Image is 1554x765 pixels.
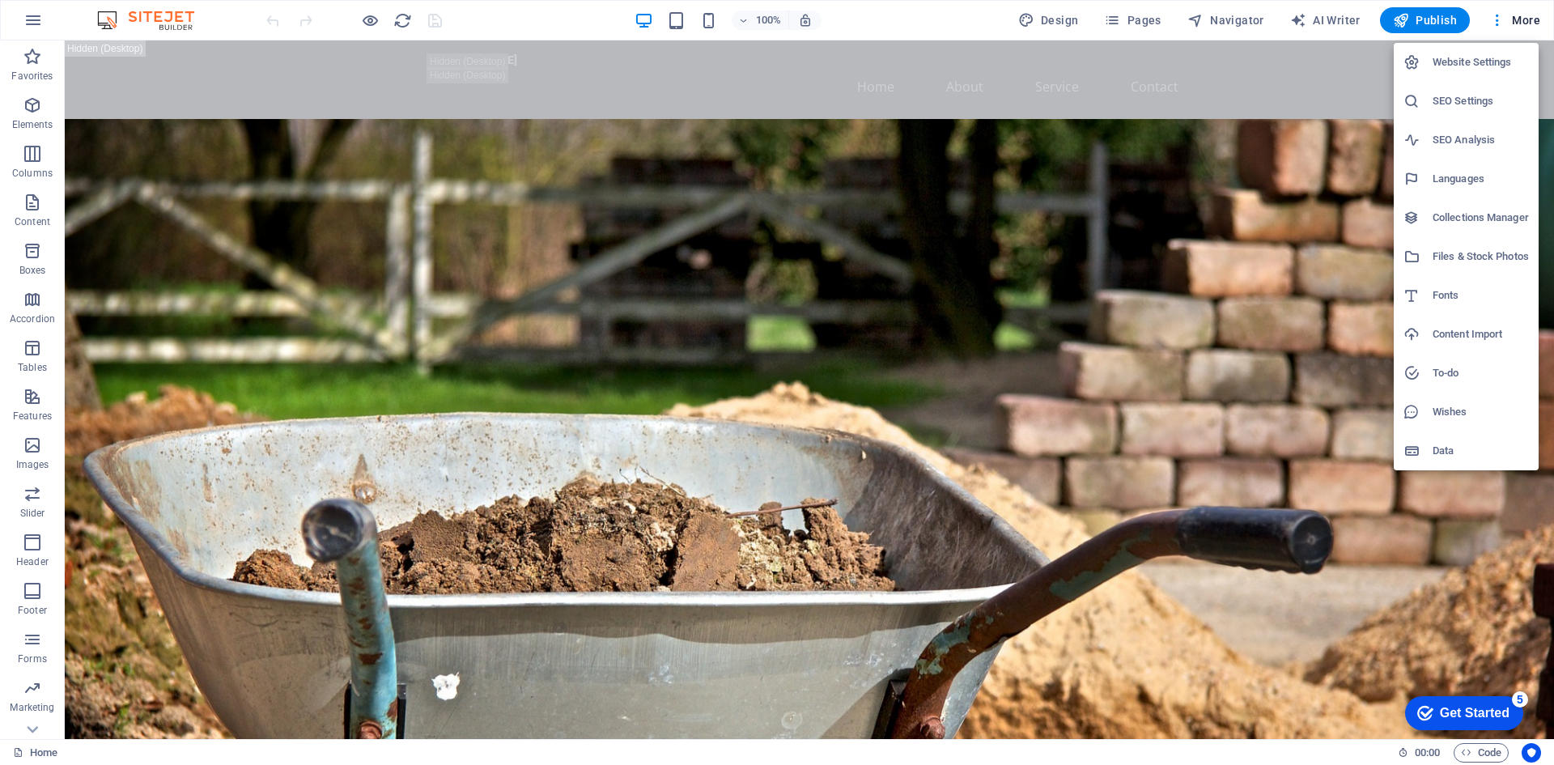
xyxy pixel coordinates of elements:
h6: SEO Settings [1433,91,1529,111]
h6: Languages [1433,169,1529,189]
h6: Fonts [1433,286,1529,305]
h6: Wishes [1433,402,1529,422]
h6: Collections Manager [1433,208,1529,227]
h6: SEO Analysis [1433,130,1529,150]
div: Get Started 5 items remaining, 0% complete [13,8,131,42]
h6: Website Settings [1433,53,1529,72]
h6: Files & Stock Photos [1433,247,1529,266]
h6: Content Import [1433,325,1529,344]
h6: To-do [1433,363,1529,383]
div: Get Started [48,18,117,32]
div: 5 [120,3,136,19]
h6: Data [1433,441,1529,461]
